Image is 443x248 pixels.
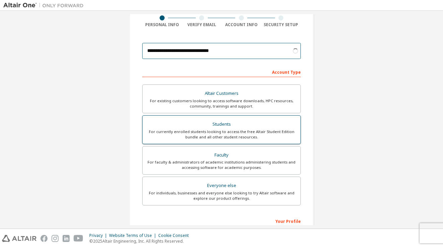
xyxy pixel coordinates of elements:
[261,22,301,27] div: Security Setup
[40,235,48,242] img: facebook.svg
[142,66,301,77] div: Account Type
[182,22,222,27] div: Verify Email
[2,235,36,242] img: altair_logo.svg
[142,22,182,27] div: Personal Info
[3,2,87,9] img: Altair One
[147,190,296,201] div: For individuals, businesses and everyone else looking to try Altair software and explore our prod...
[147,98,296,109] div: For existing customers looking to access software downloads, HPC resources, community, trainings ...
[147,129,296,140] div: For currently enrolled students looking to access the free Altair Student Edition bundle and all ...
[52,235,59,242] img: instagram.svg
[142,215,301,226] div: Your Profile
[147,160,296,170] div: For faculty & administrators of academic institutions administering students and accessing softwa...
[147,150,296,160] div: Faculty
[221,22,261,27] div: Account Info
[89,233,109,238] div: Privacy
[158,233,193,238] div: Cookie Consent
[74,235,83,242] img: youtube.svg
[63,235,70,242] img: linkedin.svg
[147,120,296,129] div: Students
[89,238,193,244] p: © 2025 Altair Engineering, Inc. All Rights Reserved.
[147,89,296,98] div: Altair Customers
[109,233,158,238] div: Website Terms of Use
[147,181,296,190] div: Everyone else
